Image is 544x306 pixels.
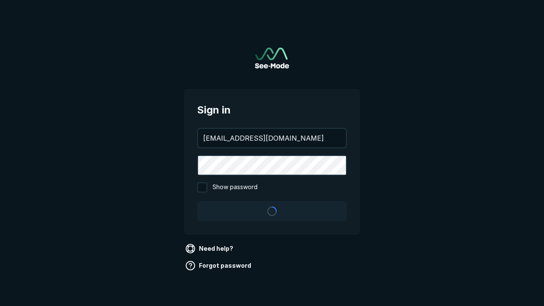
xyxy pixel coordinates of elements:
a: Need help? [184,242,237,255]
span: Sign in [197,102,347,118]
span: Show password [212,182,258,193]
input: your@email.com [198,129,346,147]
a: Forgot password [184,259,255,272]
a: Go to sign in [255,48,289,68]
img: See-Mode Logo [255,48,289,68]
